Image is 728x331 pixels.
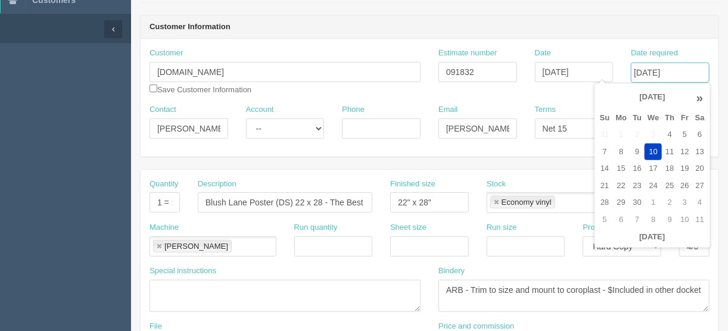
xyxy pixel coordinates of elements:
[597,177,613,195] td: 21
[630,194,645,211] td: 30
[502,198,552,206] div: Economy vinyl
[692,86,708,110] th: »
[692,143,708,161] td: 13
[535,104,556,115] label: Terms
[613,194,630,211] td: 29
[631,48,678,59] label: Date required
[613,211,630,229] td: 6
[692,211,708,229] td: 11
[645,143,662,161] td: 10
[645,211,662,229] td: 8
[692,160,708,177] td: 20
[630,177,645,195] td: 23
[487,179,506,190] label: Stock
[198,179,237,190] label: Description
[662,194,677,211] td: 2
[150,179,178,190] label: Quantity
[645,126,662,143] td: 3
[692,126,708,143] td: 6
[692,177,708,195] td: 27
[597,194,613,211] td: 28
[692,110,708,127] th: Sa
[583,222,601,233] label: Proof
[630,126,645,143] td: 2
[645,110,662,127] th: We
[294,222,338,233] label: Run quantity
[597,211,613,229] td: 5
[630,143,645,161] td: 9
[662,211,677,229] td: 9
[677,126,692,143] td: 5
[438,48,497,59] label: Estimate number
[597,229,708,246] th: [DATE]
[150,48,183,59] label: Customer
[246,104,274,115] label: Account
[630,211,645,229] td: 7
[662,126,677,143] td: 4
[390,179,435,190] label: Finished size
[342,104,365,115] label: Phone
[150,48,421,95] div: Save Customer Information
[677,110,692,127] th: Fr
[613,110,630,127] th: Mo
[662,177,677,195] td: 25
[438,104,458,115] label: Email
[535,48,551,59] label: Date
[597,126,613,143] td: 31
[150,104,176,115] label: Contact
[597,143,613,161] td: 7
[613,160,630,177] td: 15
[438,280,710,312] textarea: ARB - Trim to size and mount to coroplast - $Included in other docket
[662,160,677,177] td: 18
[677,194,692,211] td: 3
[150,62,421,82] input: Enter customer name
[677,160,692,177] td: 19
[677,143,692,161] td: 12
[597,160,613,177] td: 14
[487,222,517,233] label: Run size
[645,194,662,211] td: 1
[645,177,662,195] td: 24
[613,126,630,143] td: 1
[150,222,179,233] label: Machine
[692,194,708,211] td: 4
[597,110,613,127] th: Su
[662,143,677,161] td: 11
[141,15,718,39] header: Customer Information
[613,177,630,195] td: 22
[150,266,216,277] label: Special instructions
[438,266,465,277] label: Bindery
[677,177,692,195] td: 26
[645,160,662,177] td: 17
[630,160,645,177] td: 16
[613,143,630,161] td: 8
[164,242,228,250] div: [PERSON_NAME]
[630,110,645,127] th: Tu
[390,222,427,233] label: Sheet size
[662,110,677,127] th: Th
[613,86,692,110] th: [DATE]
[677,211,692,229] td: 10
